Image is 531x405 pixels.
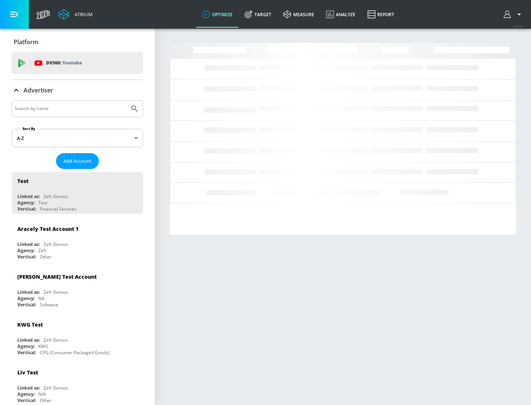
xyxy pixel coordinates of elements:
[12,220,143,262] div: Aracely Test Account 1Linked as:Zefr DemosAgency:ZefrVertical:Other
[62,59,82,67] p: Youtube
[46,59,82,67] p: DV360:
[14,38,38,46] p: Platform
[17,391,35,397] div: Agency:
[17,321,43,328] div: KWG Test
[72,11,93,18] div: Atrium
[12,129,143,147] div: A-Z
[17,343,35,349] div: Agency:
[361,1,400,28] a: Report
[12,316,143,358] div: KWG TestLinked as:Zefr DemosAgency:KWGVertical:CPG (Consumer Packaged Goods)
[44,241,68,247] div: Zefr Demos
[38,391,46,397] div: N/A
[12,172,143,214] div: TestLinked as:Zefr DemosAgency:TestVertical:Financial Services
[17,247,35,254] div: Agency:
[40,206,76,212] div: Financial Services
[196,1,239,28] a: optimize
[21,126,37,131] label: Sort By
[38,295,45,302] div: NA
[17,295,35,302] div: Agency:
[38,343,48,349] div: KWG
[12,268,143,310] div: [PERSON_NAME] Test AccountLinked as:Zefr DemosAgency:NAVertical:Software
[15,104,126,113] input: Search by name
[320,1,361,28] a: Analyze
[38,200,47,206] div: Test
[17,369,38,376] div: Liv Test
[17,206,36,212] div: Vertical:
[17,254,36,260] div: Vertical:
[12,52,143,74] div: DV360: Youtube
[17,241,40,247] div: Linked as:
[17,193,40,200] div: Linked as:
[17,349,36,356] div: Vertical:
[44,337,68,343] div: Zefr Demos
[277,1,320,28] a: measure
[12,80,143,101] div: Advertiser
[40,254,52,260] div: Other
[44,289,68,295] div: Zefr Demos
[40,302,58,308] div: Software
[17,177,28,184] div: Test
[12,32,143,52] div: Platform
[56,153,99,169] button: Add Account
[17,289,40,295] div: Linked as:
[40,397,52,404] div: Other
[44,193,68,200] div: Zefr Demos
[40,349,110,356] div: CPG (Consumer Packaged Goods)
[44,385,68,391] div: Zefr Demos
[513,24,524,28] span: v 4.24.0
[58,9,93,20] a: Atrium
[17,225,79,232] div: Aracely Test Account 1
[17,273,97,280] div: [PERSON_NAME] Test Account
[239,1,277,28] a: Target
[17,397,36,404] div: Vertical:
[17,200,35,206] div: Agency:
[63,157,91,165] span: Add Account
[24,86,53,94] p: Advertiser
[17,385,40,391] div: Linked as:
[17,302,36,308] div: Vertical:
[17,337,40,343] div: Linked as:
[38,247,47,254] div: Zefr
